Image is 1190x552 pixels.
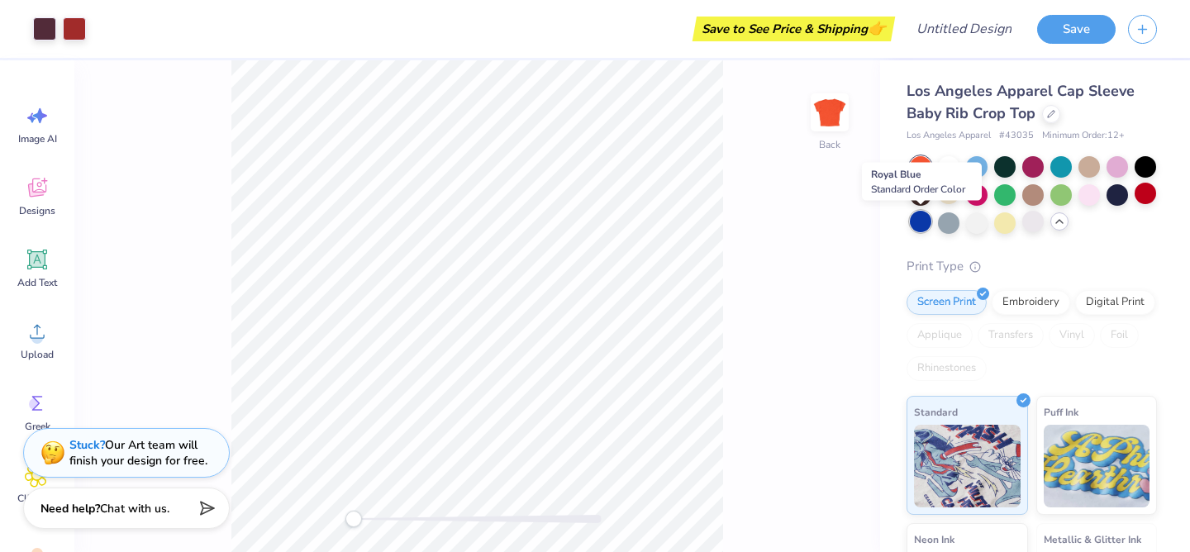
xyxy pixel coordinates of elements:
div: Accessibility label [345,511,362,527]
img: Back [813,96,846,129]
span: Image AI [18,132,57,145]
button: Save [1037,15,1116,44]
div: Embroidery [992,290,1070,315]
span: # 43035 [999,129,1034,143]
span: Standard [914,403,958,421]
div: Screen Print [907,290,987,315]
div: Save to See Price & Shipping [697,17,891,41]
div: Print Type [907,257,1157,276]
div: Our Art team will finish your design for free. [69,437,207,469]
span: Add Text [17,276,57,289]
img: Standard [914,425,1021,507]
span: Clipart & logos [10,492,64,518]
span: Chat with us. [100,501,169,516]
strong: Stuck? [69,437,105,453]
span: Neon Ink [914,531,954,548]
div: Rhinestones [907,356,987,381]
span: Minimum Order: 12 + [1042,129,1125,143]
div: Vinyl [1049,323,1095,348]
span: Designs [19,204,55,217]
div: Transfers [978,323,1044,348]
span: Standard Order Color [871,183,965,196]
img: Puff Ink [1044,425,1150,507]
span: 👉 [868,18,886,38]
div: Digital Print [1075,290,1155,315]
span: Greek [25,420,50,433]
strong: Need help? [40,501,100,516]
span: Upload [21,348,54,361]
input: Untitled Design [903,12,1025,45]
div: Foil [1100,323,1139,348]
div: Back [819,137,840,152]
span: Metallic & Glitter Ink [1044,531,1141,548]
div: Royal Blue [862,163,982,201]
span: Los Angeles Apparel [907,129,991,143]
span: Los Angeles Apparel Cap Sleeve Baby Rib Crop Top [907,81,1135,123]
span: Puff Ink [1044,403,1078,421]
div: Applique [907,323,973,348]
